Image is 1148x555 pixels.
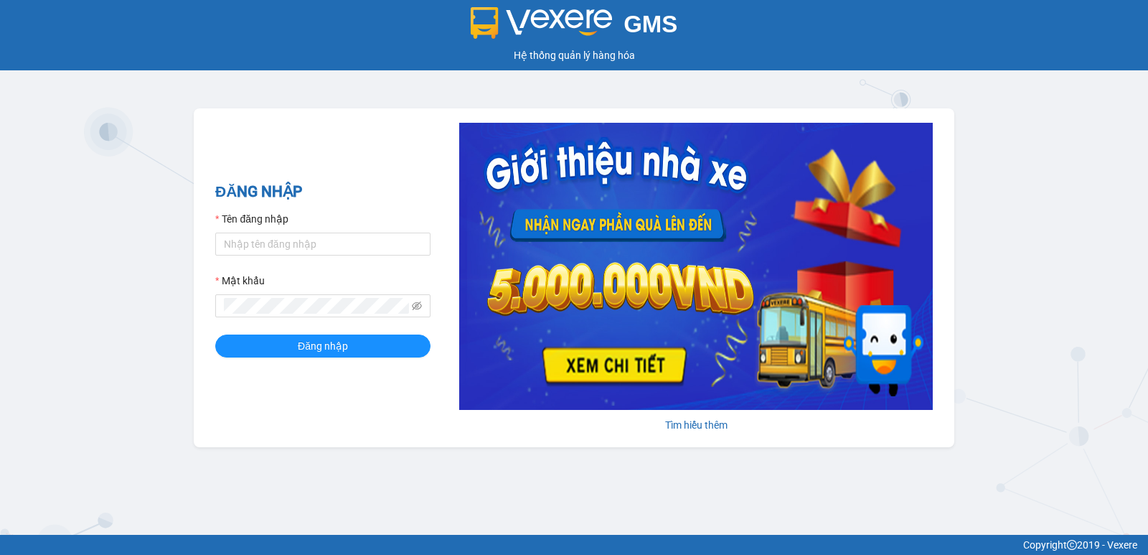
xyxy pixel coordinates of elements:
span: eye-invisible [412,301,422,311]
div: Hệ thống quản lý hàng hóa [4,47,1144,63]
span: copyright [1067,540,1077,550]
div: Tìm hiểu thêm [459,417,933,433]
input: Mật khẩu [224,298,409,314]
a: GMS [471,22,678,33]
img: banner-0 [459,123,933,410]
div: Copyright 2019 - Vexere [11,537,1137,553]
input: Tên đăng nhập [215,233,430,256]
label: Tên đăng nhập [215,211,288,227]
span: Đăng nhập [298,338,348,354]
button: Đăng nhập [215,335,430,358]
label: Mật khẩu [215,273,265,289]
span: GMS [624,11,677,37]
img: logo 2 [471,7,613,39]
h2: ĐĂNG NHẬP [215,180,430,204]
